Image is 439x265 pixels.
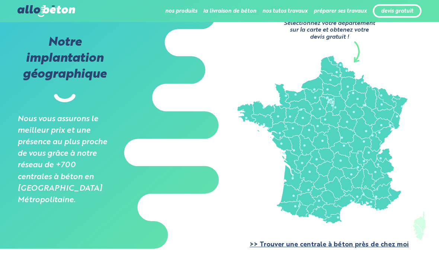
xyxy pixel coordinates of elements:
li: nos produits [165,2,197,20]
img: allobéton [17,5,75,17]
a: >> Trouver une centrale à béton près de chez moi [250,242,409,248]
li: la livraison de béton [203,2,256,20]
li: nos tutos travaux [262,2,308,20]
div: Sélectionnez votre département sur la carte et obtenez votre devis gratuit ! [283,20,376,41]
i: Nous vous assurons le meilleur prix et une présence au plus proche de vous grâce à notre réseau d... [17,114,112,207]
h2: Notre implantation géographique [17,35,112,103]
a: devis gratuit [381,8,413,14]
li: préparer ses travaux [314,2,367,20]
